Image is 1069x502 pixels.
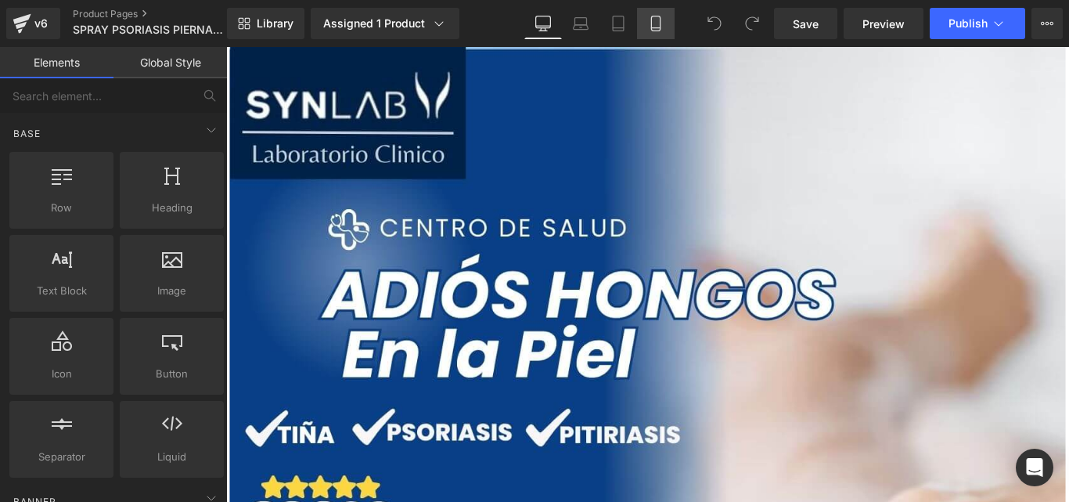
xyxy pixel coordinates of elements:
[14,200,109,216] span: Row
[637,8,675,39] a: Mobile
[124,449,219,465] span: Liquid
[948,17,988,30] span: Publish
[562,8,599,39] a: Laptop
[862,16,905,32] span: Preview
[524,8,562,39] a: Desktop
[323,16,447,31] div: Assigned 1 Product
[14,283,109,299] span: Text Block
[6,8,60,39] a: v6
[124,200,219,216] span: Heading
[12,126,42,141] span: Base
[1031,8,1063,39] button: More
[124,366,219,382] span: Button
[73,8,253,20] a: Product Pages
[257,16,293,31] span: Library
[31,13,51,34] div: v6
[793,16,819,32] span: Save
[599,8,637,39] a: Tablet
[699,8,730,39] button: Undo
[930,8,1025,39] button: Publish
[227,8,304,39] a: New Library
[844,8,923,39] a: Preview
[14,366,109,382] span: Icon
[113,47,227,78] a: Global Style
[14,449,109,465] span: Separator
[73,23,223,36] span: SPRAY PSORIASIS PIERNA-ENTRE
[736,8,768,39] button: Redo
[124,283,219,299] span: Image
[1016,449,1053,486] div: Open Intercom Messenger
